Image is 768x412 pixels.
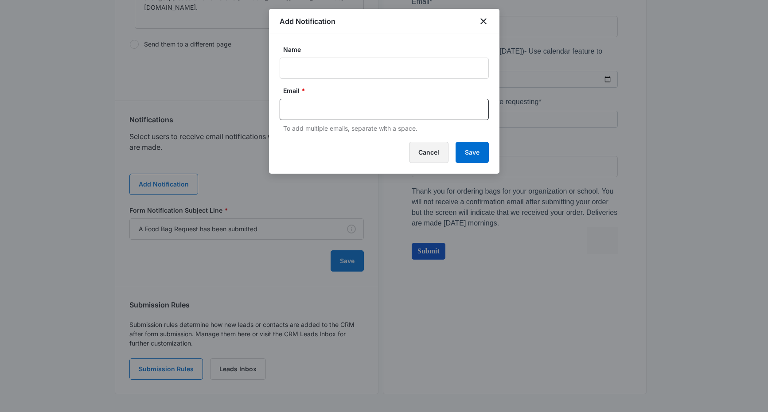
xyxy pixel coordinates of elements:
label: Name [283,45,492,54]
button: Save [456,142,489,163]
p: To add multiple emails, separate with a space. [283,124,489,133]
h1: Add Notification [280,16,335,27]
button: close [478,16,489,27]
label: Email [283,86,492,95]
button: Cancel [409,142,448,163]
